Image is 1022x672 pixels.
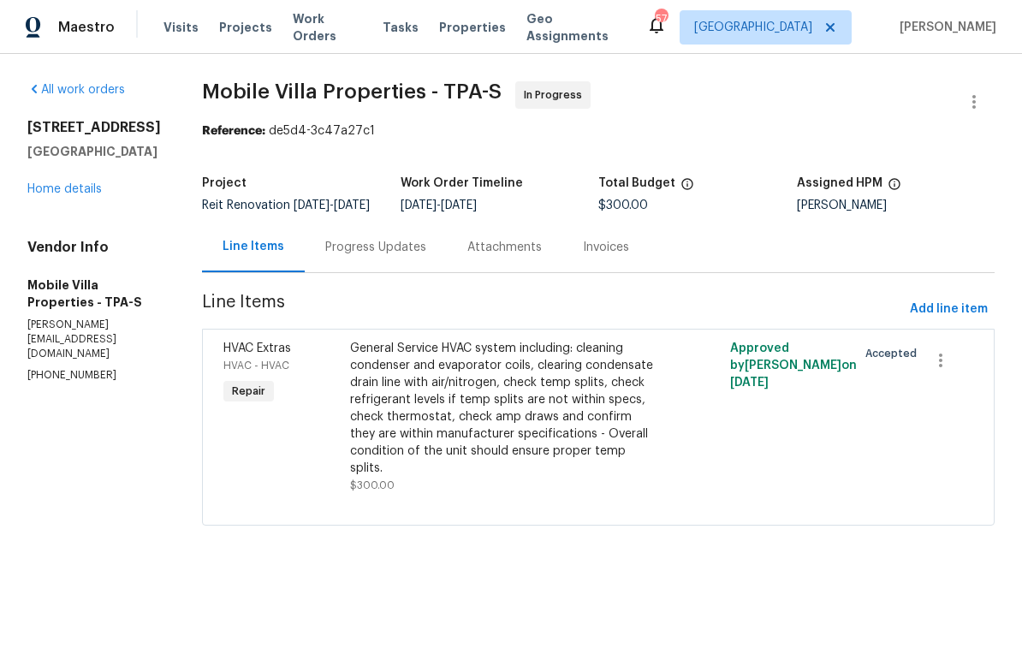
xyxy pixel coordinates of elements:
h4: Vendor Info [27,239,161,256]
span: HVAC Extras [223,342,291,354]
span: Line Items [202,294,903,325]
span: Repair [225,383,272,400]
div: Line Items [223,238,284,255]
span: Properties [439,19,506,36]
span: Tasks [383,21,419,33]
span: Visits [163,19,199,36]
span: [DATE] [441,199,477,211]
span: [DATE] [294,199,330,211]
span: Reit Renovation [202,199,370,211]
span: HVAC - HVAC [223,360,289,371]
h5: [GEOGRAPHIC_DATA] [27,143,161,160]
span: [PERSON_NAME] [893,19,996,36]
div: Invoices [583,239,629,256]
button: Add line item [903,294,995,325]
div: [PERSON_NAME] [797,199,995,211]
span: Approved by [PERSON_NAME] on [730,342,857,389]
span: - [401,199,477,211]
h5: Project [202,177,247,189]
span: $300.00 [350,480,395,491]
span: Mobile Villa Properties - TPA-S [202,81,502,102]
h5: Assigned HPM [797,177,882,189]
h5: Mobile Villa Properties - TPA-S [27,277,161,311]
h5: Total Budget [598,177,675,189]
span: The total cost of line items that have been proposed by Opendoor. This sum includes line items th... [680,177,694,199]
div: de5d4-3c47a27c1 [202,122,995,140]
span: Accepted [865,345,924,362]
span: Work Orders [293,10,362,45]
span: Projects [219,19,272,36]
div: General Service HVAC system including: cleaning condenser and evaporator coils, clearing condensa... [350,340,657,477]
h2: [STREET_ADDRESS] [27,119,161,136]
div: Progress Updates [325,239,426,256]
p: [PERSON_NAME][EMAIL_ADDRESS][DOMAIN_NAME] [27,318,161,361]
div: 57 [655,10,667,27]
span: [DATE] [730,377,769,389]
span: The hpm assigned to this work order. [888,177,901,199]
span: [DATE] [401,199,437,211]
span: [DATE] [334,199,370,211]
a: Home details [27,183,102,195]
span: Maestro [58,19,115,36]
span: [GEOGRAPHIC_DATA] [694,19,812,36]
a: All work orders [27,84,125,96]
p: [PHONE_NUMBER] [27,368,161,383]
b: Reference: [202,125,265,137]
span: $300.00 [598,199,648,211]
span: In Progress [524,86,589,104]
div: Attachments [467,239,542,256]
span: Geo Assignments [526,10,626,45]
span: Add line item [910,299,988,320]
h5: Work Order Timeline [401,177,523,189]
span: - [294,199,370,211]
